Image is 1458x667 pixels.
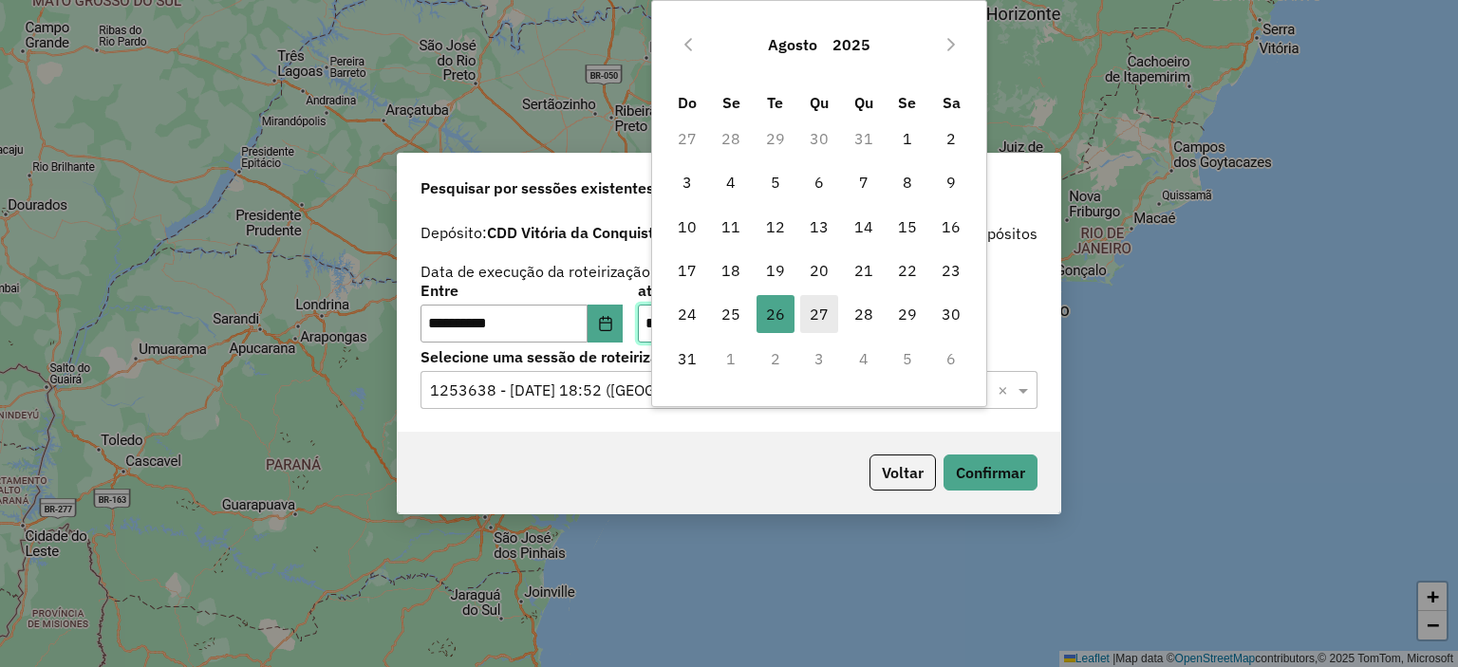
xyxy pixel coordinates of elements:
[668,208,706,246] span: 10
[800,208,838,246] span: 13
[673,29,703,60] button: Previous Month
[421,176,654,199] span: Pesquisar por sessões existentes
[841,205,885,249] td: 14
[754,249,797,292] td: 19
[886,160,929,204] td: 8
[797,160,841,204] td: 6
[421,260,655,283] label: Data de execução da roteirização:
[709,337,753,380] td: 1
[421,279,623,302] label: Entre
[668,340,706,378] span: 31
[810,93,829,112] span: Qu
[943,93,961,112] span: Sa
[712,295,750,333] span: 25
[888,208,926,246] span: 15
[487,223,663,242] strong: CDD Vitória da Conquista
[841,249,885,292] td: 21
[722,93,740,112] span: Se
[638,279,840,302] label: até
[845,251,883,289] span: 21
[797,337,841,380] td: 3
[944,454,1037,491] button: Confirmar
[932,208,970,246] span: 16
[767,93,783,112] span: Te
[754,160,797,204] td: 5
[797,117,841,160] td: 30
[845,208,883,246] span: 14
[854,93,873,112] span: Qu
[665,205,709,249] td: 10
[800,295,838,333] span: 27
[845,163,883,201] span: 7
[932,295,970,333] span: 30
[421,221,663,244] label: Depósito:
[886,249,929,292] td: 22
[929,160,973,204] td: 9
[929,249,973,292] td: 23
[678,93,697,112] span: Do
[841,292,885,336] td: 28
[929,337,973,380] td: 6
[888,163,926,201] span: 8
[757,251,794,289] span: 19
[712,251,750,289] span: 18
[886,117,929,160] td: 1
[757,295,794,333] span: 26
[886,337,929,380] td: 5
[888,295,926,333] span: 29
[932,251,970,289] span: 23
[709,205,753,249] td: 11
[932,163,970,201] span: 9
[825,22,878,67] button: Choose Year
[665,337,709,380] td: 31
[841,117,885,160] td: 31
[841,160,885,204] td: 7
[709,249,753,292] td: 18
[869,454,936,491] button: Voltar
[754,337,797,380] td: 2
[665,249,709,292] td: 17
[665,117,709,160] td: 27
[929,292,973,336] td: 30
[800,163,838,201] span: 6
[929,117,973,160] td: 2
[929,205,973,249] td: 16
[665,160,709,204] td: 3
[932,120,970,157] span: 2
[668,295,706,333] span: 24
[797,292,841,336] td: 27
[421,345,1037,368] label: Selecione uma sessão de roteirização:
[665,292,709,336] td: 24
[888,251,926,289] span: 22
[754,205,797,249] td: 12
[800,251,838,289] span: 20
[998,379,1014,401] span: Clear all
[886,205,929,249] td: 15
[588,305,624,343] button: Choose Date
[709,117,753,160] td: 28
[712,208,750,246] span: 11
[709,292,753,336] td: 25
[797,205,841,249] td: 13
[712,163,750,201] span: 4
[898,93,916,112] span: Se
[760,22,825,67] button: Choose Month
[936,29,966,60] button: Next Month
[754,117,797,160] td: 29
[668,163,706,201] span: 3
[754,292,797,336] td: 26
[668,251,706,289] span: 17
[757,208,794,246] span: 12
[757,163,794,201] span: 5
[886,292,929,336] td: 29
[888,120,926,157] span: 1
[845,295,883,333] span: 28
[709,160,753,204] td: 4
[841,337,885,380] td: 4
[797,249,841,292] td: 20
